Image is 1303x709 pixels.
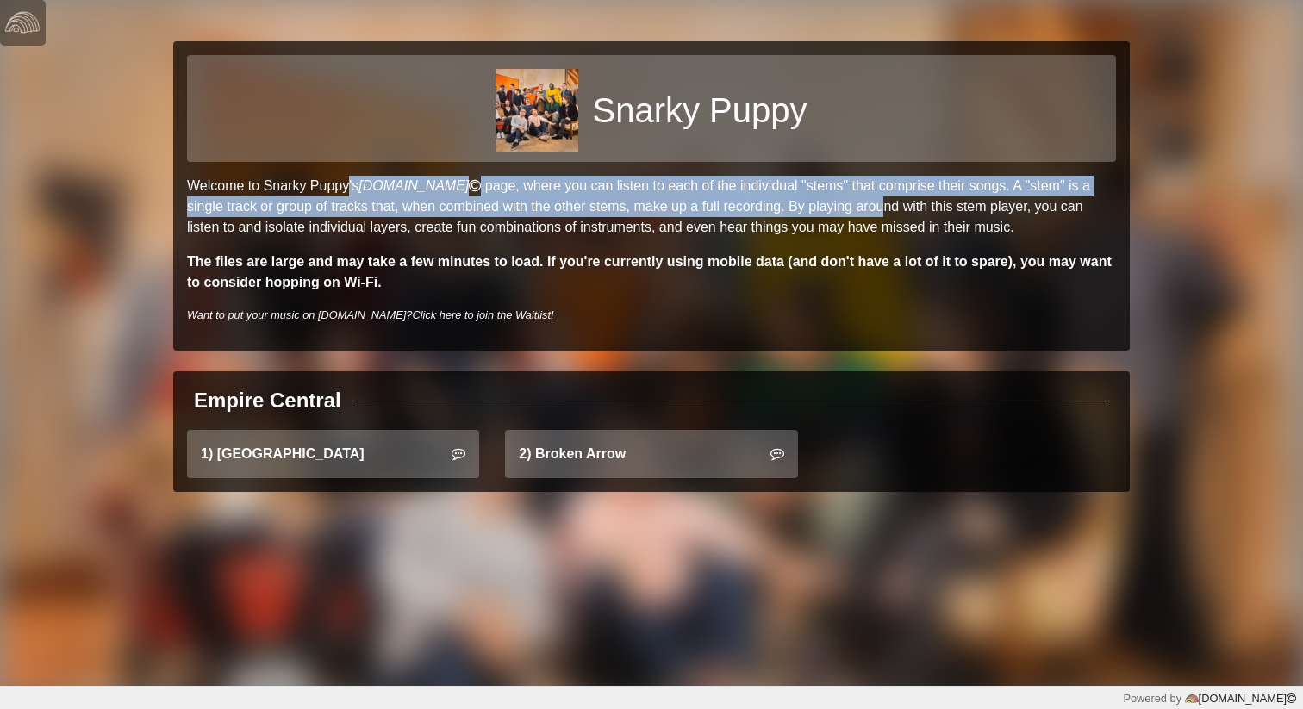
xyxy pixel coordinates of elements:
[187,308,554,321] i: Want to put your music on [DOMAIN_NAME]?
[1185,692,1199,706] img: logo-color-e1b8fa5219d03fcd66317c3d3cfaab08a3c62fe3c3b9b34d55d8365b78b1766b.png
[194,385,341,416] div: Empire Central
[1181,692,1296,705] a: [DOMAIN_NAME]
[5,5,40,40] img: logo-white-4c48a5e4bebecaebe01ca5a9d34031cfd3d4ef9ae749242e8c4bf12ef99f53e8.png
[412,308,553,321] a: Click here to join the Waitlist!
[187,430,479,478] a: 1) [GEOGRAPHIC_DATA]
[187,176,1116,238] p: Welcome to Snarky Puppy's page, where you can listen to each of the individual "stems" that compr...
[592,90,807,131] h1: Snarky Puppy
[496,69,578,152] img: b0ce2f957c79ba83289fe34b867a9dd4feee80d7bacaab490a73b75327e063d4.jpg
[505,430,797,478] a: 2) Broken Arrow
[187,254,1112,289] strong: The files are large and may take a few minutes to load. If you're currently using mobile data (an...
[1123,690,1296,706] div: Powered by
[358,178,484,193] a: [DOMAIN_NAME]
